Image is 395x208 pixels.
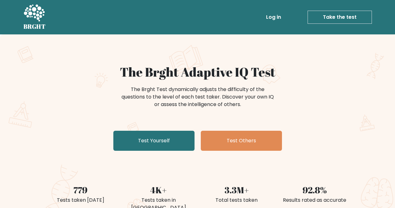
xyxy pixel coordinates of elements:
[23,23,46,30] h5: BRGHT
[201,196,272,204] div: Total tests taken
[120,86,276,108] div: The Brght Test dynamically adjusts the difficulty of the questions to the level of each test take...
[45,183,116,196] div: 779
[279,183,350,196] div: 92.8%
[45,196,116,204] div: Tests taken [DATE]
[123,183,194,196] div: 4K+
[45,64,350,79] h1: The Brght Adaptive IQ Test
[201,131,282,151] a: Test Others
[264,11,284,23] a: Log in
[23,3,46,32] a: BRGHT
[279,196,350,204] div: Results rated as accurate
[201,183,272,196] div: 3.3M+
[113,131,195,151] a: Test Yourself
[308,11,372,24] a: Take the test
